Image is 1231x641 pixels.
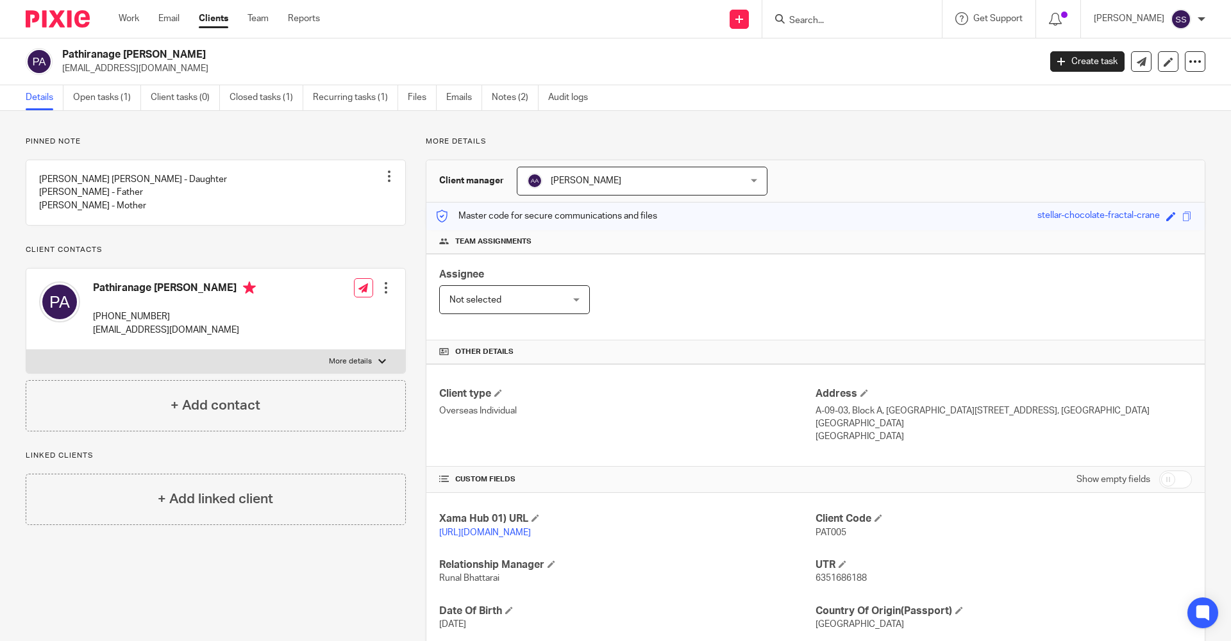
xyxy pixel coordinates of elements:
h2: Pathiranage [PERSON_NAME] [62,48,837,62]
span: Team assignments [455,237,532,247]
a: Work [119,12,139,25]
a: Details [26,85,63,110]
p: Overseas Individual [439,404,816,417]
a: Reports [288,12,320,25]
p: [GEOGRAPHIC_DATA] [816,430,1192,443]
span: PAT005 [816,528,846,537]
a: Email [158,12,180,25]
img: Pixie [26,10,90,28]
i: Primary [243,281,256,294]
span: Not selected [449,296,501,304]
p: More details [329,356,372,367]
h4: Client Code [816,512,1192,526]
a: Files [408,85,437,110]
img: svg%3E [26,48,53,75]
h4: Address [816,387,1192,401]
img: svg%3E [39,281,80,322]
div: stellar-chocolate-fractal-crane [1037,209,1160,224]
input: Search [788,15,903,27]
a: Open tasks (1) [73,85,141,110]
span: Runal Bhattarai [439,574,499,583]
p: Pinned note [26,137,406,147]
h4: Relationship Manager [439,558,816,572]
span: [DATE] [439,620,466,629]
h4: Country Of Origin(Passport) [816,604,1192,618]
a: Emails [446,85,482,110]
a: [URL][DOMAIN_NAME] [439,528,531,537]
h4: Date Of Birth [439,604,816,618]
h4: UTR [816,558,1192,572]
a: Clients [199,12,228,25]
img: svg%3E [527,173,542,188]
p: [PERSON_NAME] [1094,12,1164,25]
a: Team [247,12,269,25]
h4: CUSTOM FIELDS [439,474,816,485]
span: [PERSON_NAME] [551,176,621,185]
span: Other details [455,347,514,357]
p: Client contacts [26,245,406,255]
p: Master code for secure communications and files [436,210,657,222]
h4: + Add linked client [158,489,273,509]
h4: + Add contact [171,395,260,415]
span: Get Support [973,14,1023,23]
h3: Client manager [439,174,504,187]
p: A-09-03, Block A, [GEOGRAPHIC_DATA][STREET_ADDRESS], [GEOGRAPHIC_DATA] [816,404,1192,417]
h4: Xama Hub 01) URL [439,512,816,526]
label: Show empty fields [1076,473,1150,486]
a: Audit logs [548,85,598,110]
p: [EMAIL_ADDRESS][DOMAIN_NAME] [62,62,1031,75]
span: Assignee [439,269,484,279]
p: More details [426,137,1205,147]
h4: Client type [439,387,816,401]
a: Create task [1050,51,1125,72]
a: Notes (2) [492,85,539,110]
p: Linked clients [26,451,406,461]
a: Recurring tasks (1) [313,85,398,110]
p: [GEOGRAPHIC_DATA] [816,417,1192,430]
h4: Pathiranage [PERSON_NAME] [93,281,256,297]
span: 6351686188 [816,574,867,583]
img: svg%3E [1171,9,1191,29]
a: Closed tasks (1) [230,85,303,110]
p: [EMAIL_ADDRESS][DOMAIN_NAME] [93,324,256,337]
span: [GEOGRAPHIC_DATA] [816,620,904,629]
a: Client tasks (0) [151,85,220,110]
p: [PHONE_NUMBER] [93,310,256,323]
